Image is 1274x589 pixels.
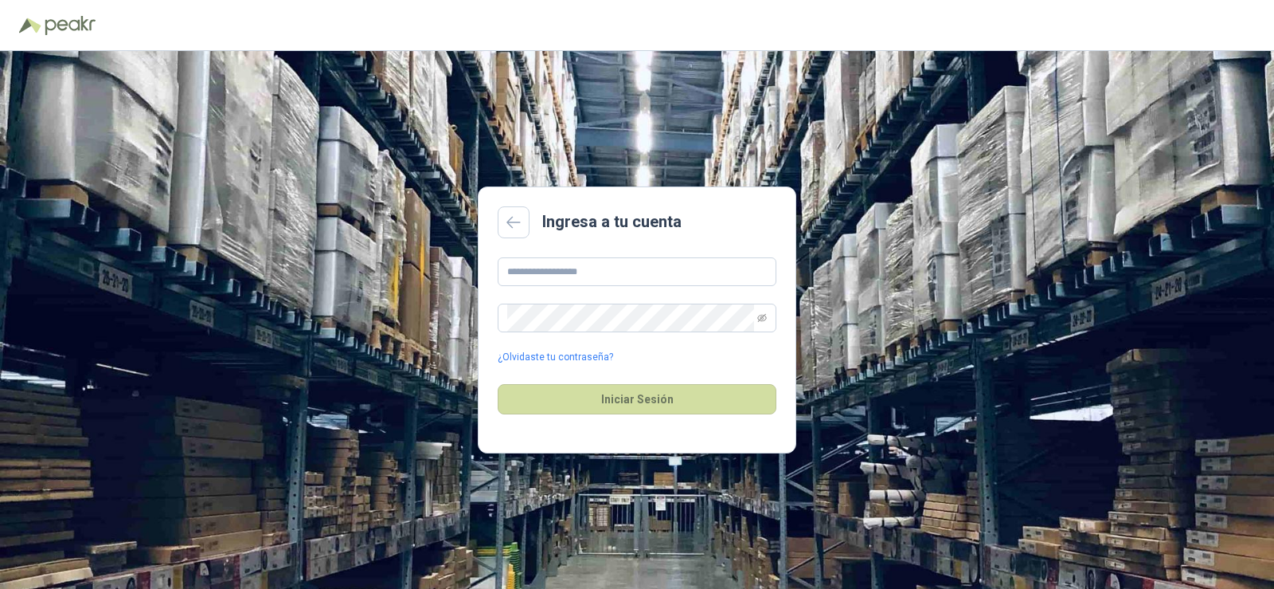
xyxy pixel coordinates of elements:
img: Logo [19,18,41,33]
button: Iniciar Sesión [498,384,776,414]
h2: Ingresa a tu cuenta [542,210,682,234]
span: eye-invisible [757,313,767,323]
img: Peakr [45,16,96,35]
a: ¿Olvidaste tu contraseña? [498,350,613,365]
